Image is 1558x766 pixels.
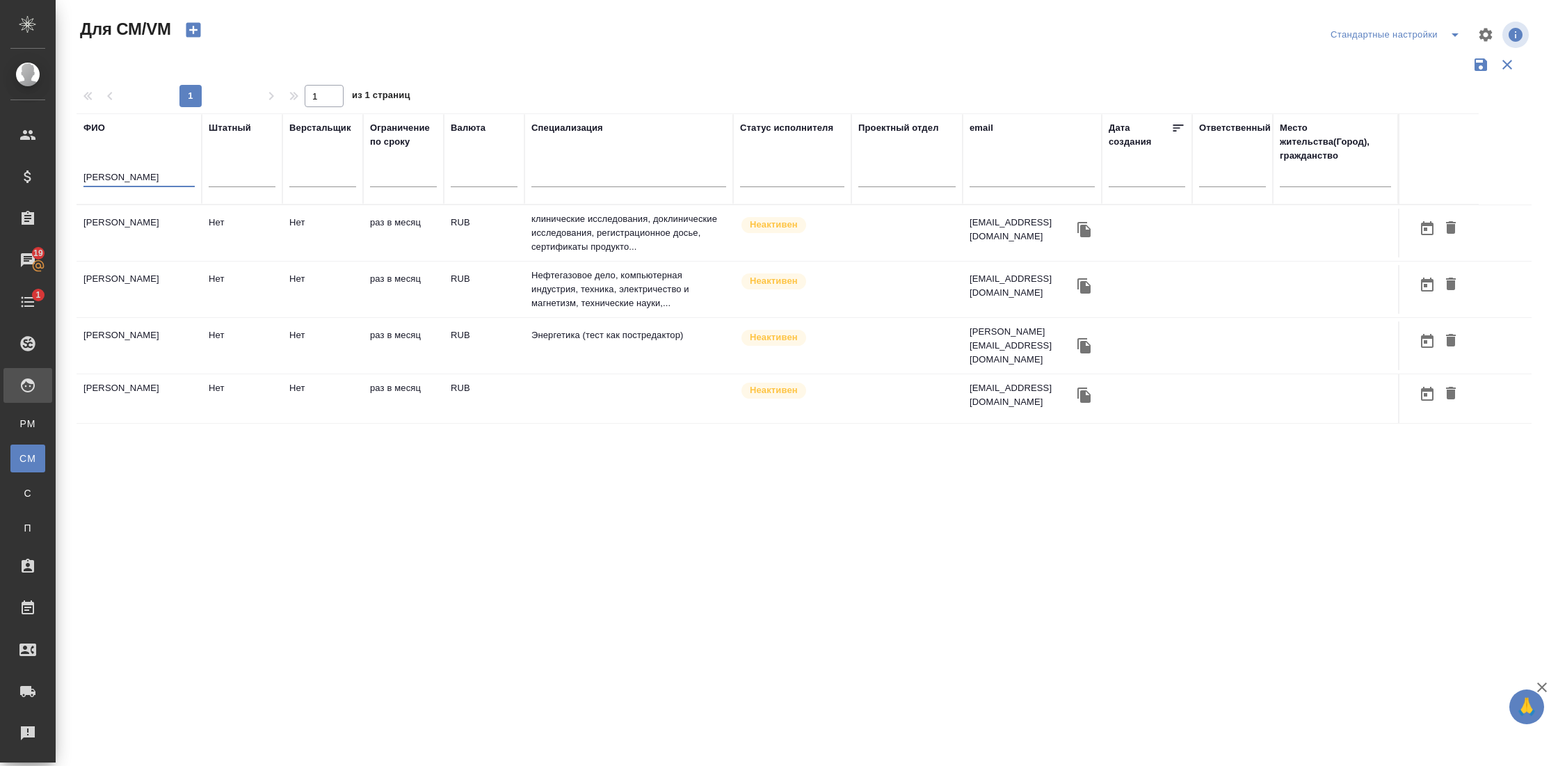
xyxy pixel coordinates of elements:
[17,452,38,465] span: CM
[1280,121,1391,163] div: Место жительства(Город), гражданство
[858,121,939,135] div: Проектный отдел
[25,246,51,260] span: 19
[740,216,844,234] div: Наши пути разошлись: исполнитель с нами не работает
[740,272,844,291] div: Наши пути разошлись: исполнитель с нами не работает
[282,321,363,370] td: Нет
[202,209,282,257] td: Нет
[444,321,524,370] td: RUB
[17,417,38,431] span: PM
[10,514,45,542] a: П
[177,18,210,42] button: Создать
[77,321,202,370] td: [PERSON_NAME]
[1494,51,1520,78] button: Сбросить фильтры
[970,325,1074,367] p: [PERSON_NAME][EMAIL_ADDRESS][DOMAIN_NAME]
[1502,22,1532,48] span: Посмотреть информацию
[83,121,105,135] div: ФИО
[444,209,524,257] td: RUB
[1509,689,1544,724] button: 🙏
[363,321,444,370] td: раз в месяц
[1469,18,1502,51] span: Настроить таблицу
[1415,381,1439,407] button: Открыть календарь загрузки
[531,212,726,254] p: клинические исследования, доклинические исследования, регистрационное досье, сертификаты продукто...
[1439,272,1463,298] button: Удалить
[10,479,45,507] a: С
[77,209,202,257] td: [PERSON_NAME]
[202,321,282,370] td: Нет
[282,265,363,314] td: Нет
[282,209,363,257] td: Нет
[202,374,282,423] td: Нет
[282,374,363,423] td: Нет
[77,374,202,423] td: [PERSON_NAME]
[1468,51,1494,78] button: Сохранить фильтры
[740,121,833,135] div: Статус исполнителя
[3,243,52,278] a: 19
[77,18,171,40] span: Для СМ/VM
[444,374,524,423] td: RUB
[1515,692,1539,721] span: 🙏
[363,374,444,423] td: раз в месяц
[970,272,1074,300] p: [EMAIL_ADDRESS][DOMAIN_NAME]
[1415,216,1439,241] button: Открыть календарь загрузки
[363,209,444,257] td: раз в месяц
[289,121,351,135] div: Верстальщик
[1109,121,1171,149] div: Дата создания
[202,265,282,314] td: Нет
[970,216,1074,244] p: [EMAIL_ADDRESS][DOMAIN_NAME]
[352,87,410,107] span: из 1 страниц
[750,218,798,232] p: Неактивен
[77,265,202,314] td: [PERSON_NAME]
[970,121,993,135] div: email
[740,381,844,400] div: Наши пути разошлись: исполнитель с нами не работает
[750,330,798,344] p: Неактивен
[17,486,38,500] span: С
[444,265,524,314] td: RUB
[363,265,444,314] td: раз в месяц
[370,121,437,149] div: Ограничение по сроку
[750,383,798,397] p: Неактивен
[531,121,603,135] div: Специализация
[1074,276,1095,296] button: Скопировать
[1074,335,1095,356] button: Скопировать
[970,381,1074,409] p: [EMAIL_ADDRESS][DOMAIN_NAME]
[451,121,485,135] div: Валюта
[209,121,251,135] div: Штатный
[10,410,45,438] a: PM
[531,269,726,310] p: Нефтегазовое дело, компьютерная индустрия, техника, электричество и магнетизм, технические науки,...
[1439,381,1463,407] button: Удалить
[1415,328,1439,354] button: Открыть календарь загрузки
[1074,219,1095,240] button: Скопировать
[1199,121,1271,135] div: Ответственный
[750,274,798,288] p: Неактивен
[1074,385,1095,406] button: Скопировать
[3,285,52,319] a: 1
[27,288,49,302] span: 1
[1415,272,1439,298] button: Открыть календарь загрузки
[10,445,45,472] a: CM
[1439,216,1463,241] button: Удалить
[1327,24,1469,46] div: split button
[1439,328,1463,354] button: Удалить
[17,521,38,535] span: П
[531,328,726,342] p: Энергетика (тест как постредактор)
